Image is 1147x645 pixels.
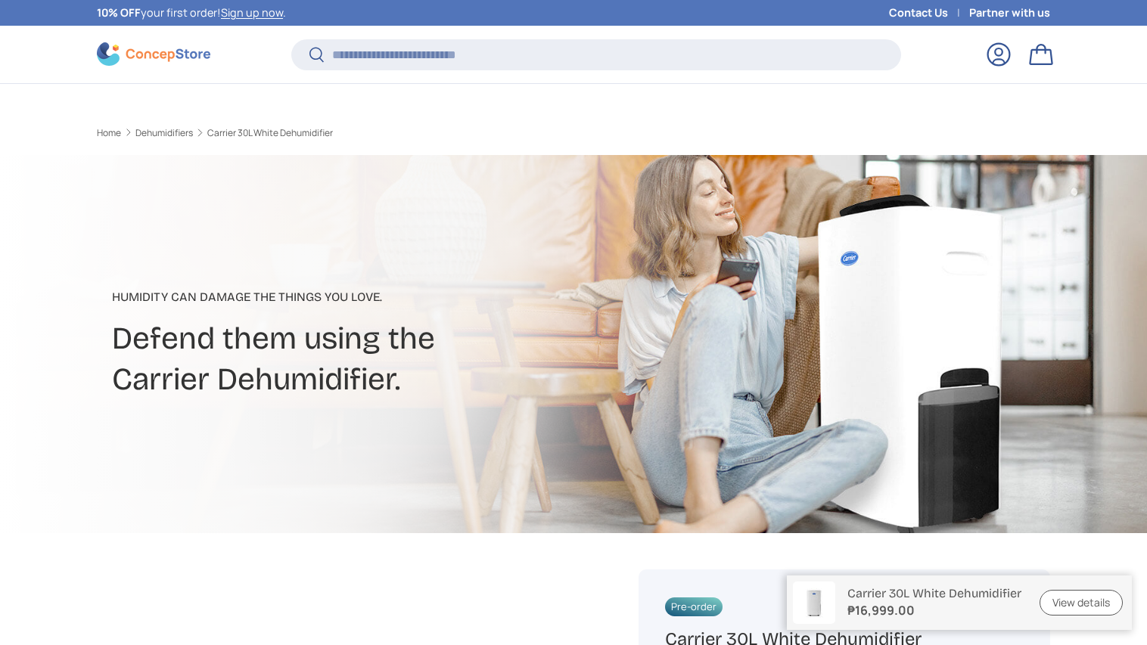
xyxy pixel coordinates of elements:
p: Carrier 30L White Dehumidifier [847,586,1021,600]
a: Carrier 30L White Dehumidifier [207,129,333,138]
nav: Breadcrumbs [97,126,602,140]
a: Dehumidifiers [135,129,193,138]
strong: 10% OFF [97,5,141,20]
a: Sign up now [221,5,283,20]
h2: Defend them using the Carrier Dehumidifier. [112,318,693,399]
a: Partner with us [969,5,1050,21]
a: View details [1040,590,1123,616]
img: carrier-dehumidifier-30-liter-full-view-concepstore [793,581,835,624]
a: Home [97,129,121,138]
img: ConcepStore [97,42,210,66]
strong: ₱16,999.00 [847,601,1021,619]
p: Humidity can damage the things you love. [112,288,693,306]
span: Pre-order [665,597,723,616]
a: Contact Us [889,5,969,21]
p: your first order! . [97,5,286,21]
